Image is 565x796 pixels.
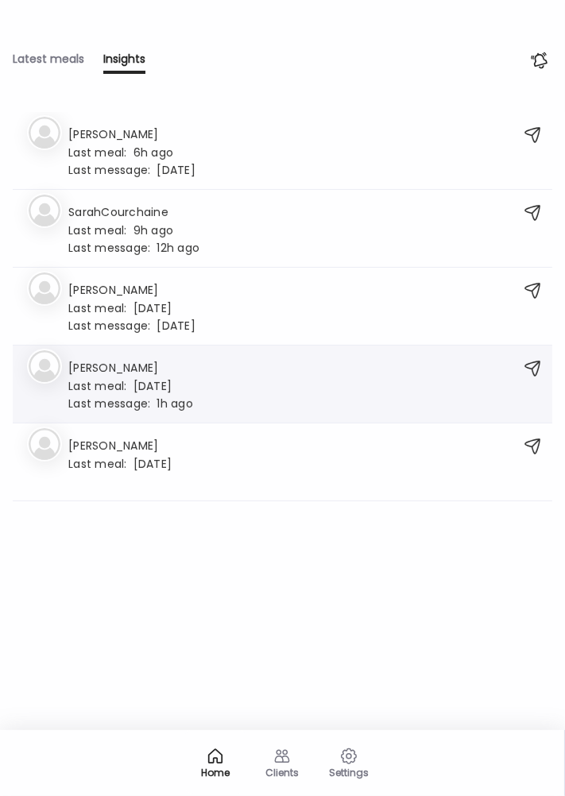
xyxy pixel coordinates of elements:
[68,436,172,453] h3: [PERSON_NAME]
[68,396,157,412] span: Last message:
[68,378,134,395] span: Last meal:
[68,456,134,473] span: Last meal:
[29,195,60,226] img: bg-avatar-default.svg
[68,318,195,332] div: [DATE]
[68,222,199,237] div: 9h ago
[29,117,60,149] img: bg-avatar-default.svg
[68,203,199,219] h3: SarahCourchaine
[68,358,193,375] h3: [PERSON_NAME]
[13,51,84,74] div: Latest meals
[29,350,60,382] img: bg-avatar-default.svg
[68,300,134,317] span: Last meal:
[68,240,157,257] span: Last message:
[320,767,377,778] div: Settings
[68,318,157,334] span: Last message:
[68,162,157,179] span: Last message:
[68,145,195,159] div: 6h ago
[68,222,134,239] span: Last meal:
[68,378,193,392] div: [DATE]
[68,280,195,297] h3: [PERSON_NAME]
[68,300,195,315] div: [DATE]
[68,240,199,254] div: 12h ago
[68,162,195,176] div: [DATE]
[68,145,134,161] span: Last meal:
[103,51,145,74] div: Insights
[68,396,193,410] div: 1h ago
[29,272,60,304] img: bg-avatar-default.svg
[253,767,311,778] div: Clients
[187,767,244,778] div: Home
[68,456,172,470] div: [DATE]
[29,428,60,460] img: bg-avatar-default.svg
[68,125,195,141] h3: [PERSON_NAME]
